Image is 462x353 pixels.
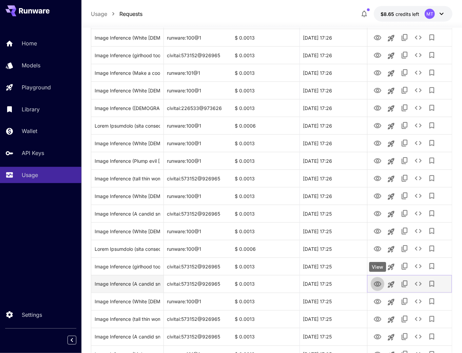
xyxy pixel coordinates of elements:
div: 24 Sep, 2025 17:26 [300,170,367,187]
div: Click to copy prompt [95,258,160,275]
button: Add to library [425,154,439,168]
div: $ 0.0013 [232,187,300,205]
button: Launch in playground [384,313,398,327]
button: Add to library [425,48,439,62]
button: View [371,83,384,97]
div: $ 0.0013 [232,328,300,346]
button: Launch in playground [384,190,398,203]
button: See details [411,277,425,291]
div: runware:100@1 [164,222,232,240]
div: runware:100@1 [164,293,232,310]
button: Launch in playground [384,225,398,239]
button: Launch in playground [384,243,398,256]
div: civitai:573152@926965 [164,258,232,275]
button: See details [411,66,425,80]
button: Copy TaskUUID [398,48,411,62]
button: Add to library [425,31,439,44]
button: Copy TaskUUID [398,84,411,97]
button: Add to library [425,119,439,132]
button: View [371,242,384,256]
button: See details [411,48,425,62]
p: Playground [22,83,51,91]
div: civitai:573152@926965 [164,170,232,187]
div: civitai:573152@926965 [164,310,232,328]
button: Add to library [425,66,439,80]
div: runware:100@1 [164,134,232,152]
button: Launch in playground [384,295,398,309]
button: View [371,30,384,44]
button: See details [411,189,425,203]
div: 24 Sep, 2025 17:25 [300,275,367,293]
div: $ 0.0013 [232,99,300,117]
button: View [371,118,384,132]
button: Launch in playground [384,119,398,133]
button: View [371,259,384,273]
div: civitai:226533@973626 [164,99,232,117]
div: $ 0.0013 [232,134,300,152]
button: Copy TaskUUID [398,31,411,44]
button: Copy TaskUUID [398,330,411,344]
span: credits left [396,11,419,17]
button: See details [411,295,425,308]
div: runware:100@1 [164,187,232,205]
nav: breadcrumb [91,10,142,18]
button: See details [411,224,425,238]
div: Click to copy prompt [95,170,160,187]
div: 24 Sep, 2025 17:26 [300,64,367,82]
div: Click to copy prompt [95,275,160,293]
div: runware:100@1 [164,240,232,258]
button: See details [411,154,425,168]
button: Add to library [425,136,439,150]
button: View [371,154,384,168]
button: See details [411,312,425,326]
button: Add to library [425,330,439,344]
button: View [371,101,384,115]
button: View [371,171,384,185]
div: $ 0.0013 [232,222,300,240]
span: $8.65 [381,11,396,17]
div: $ 0.0013 [232,29,300,46]
div: runware:100@1 [164,152,232,170]
button: $8.65358MT [374,6,453,22]
button: Add to library [425,207,439,220]
div: civitai:573152@926965 [164,328,232,346]
a: Requests [119,10,142,18]
div: Click to copy prompt [95,135,160,152]
button: Add to library [425,312,439,326]
div: $ 0.0013 [232,46,300,64]
button: View [371,136,384,150]
div: Click to copy prompt [95,29,160,46]
button: See details [411,260,425,273]
div: 24 Sep, 2025 17:25 [300,310,367,328]
button: View [371,189,384,203]
p: Wallet [22,127,37,135]
div: 24 Sep, 2025 17:26 [300,99,367,117]
button: Add to library [425,277,439,291]
button: Launch in playground [384,67,398,80]
div: 24 Sep, 2025 17:25 [300,258,367,275]
button: See details [411,172,425,185]
div: Collapse sidebar [73,334,81,346]
div: $ 0.0013 [232,310,300,328]
button: Launch in playground [384,155,398,168]
div: $ 0.0013 [232,293,300,310]
button: Add to library [425,101,439,115]
button: View [371,277,384,291]
div: Click to copy prompt [95,205,160,222]
div: Click to copy prompt [95,64,160,82]
button: Add to library [425,224,439,238]
button: View [371,330,384,344]
div: $ 0.0013 [232,64,300,82]
a: Usage [91,10,107,18]
button: Launch in playground [384,49,398,63]
button: Copy TaskUUID [398,312,411,326]
button: Copy TaskUUID [398,277,411,291]
div: 24 Sep, 2025 17:26 [300,134,367,152]
button: Copy TaskUUID [398,136,411,150]
button: Launch in playground [384,260,398,274]
button: Copy TaskUUID [398,207,411,220]
p: Usage [22,171,38,179]
p: Models [22,61,40,69]
div: Click to copy prompt [95,240,160,258]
